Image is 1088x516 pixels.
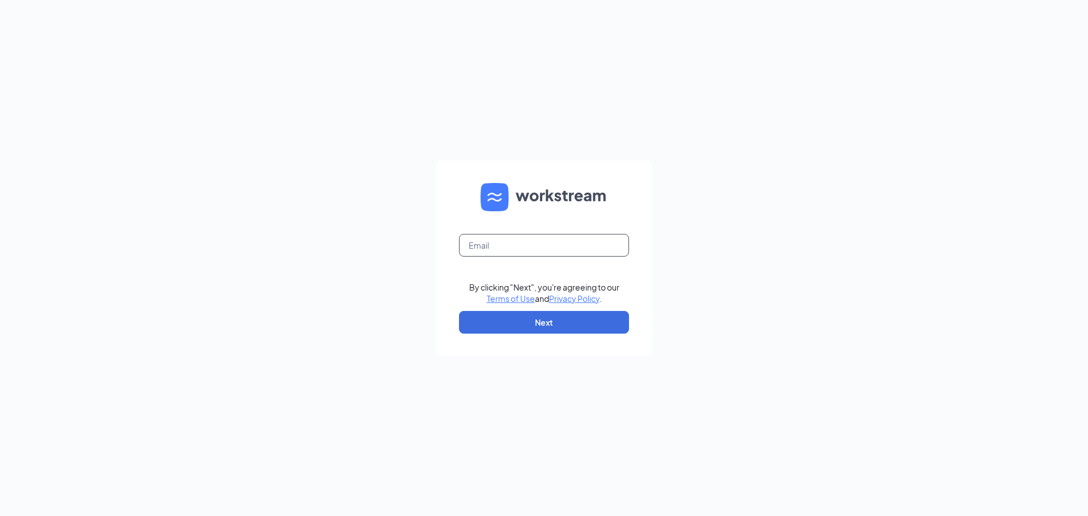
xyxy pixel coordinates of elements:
[481,183,607,211] img: WS logo and Workstream text
[459,311,629,334] button: Next
[469,282,619,304] div: By clicking "Next", you're agreeing to our and .
[487,293,535,304] a: Terms of Use
[459,234,629,257] input: Email
[549,293,600,304] a: Privacy Policy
